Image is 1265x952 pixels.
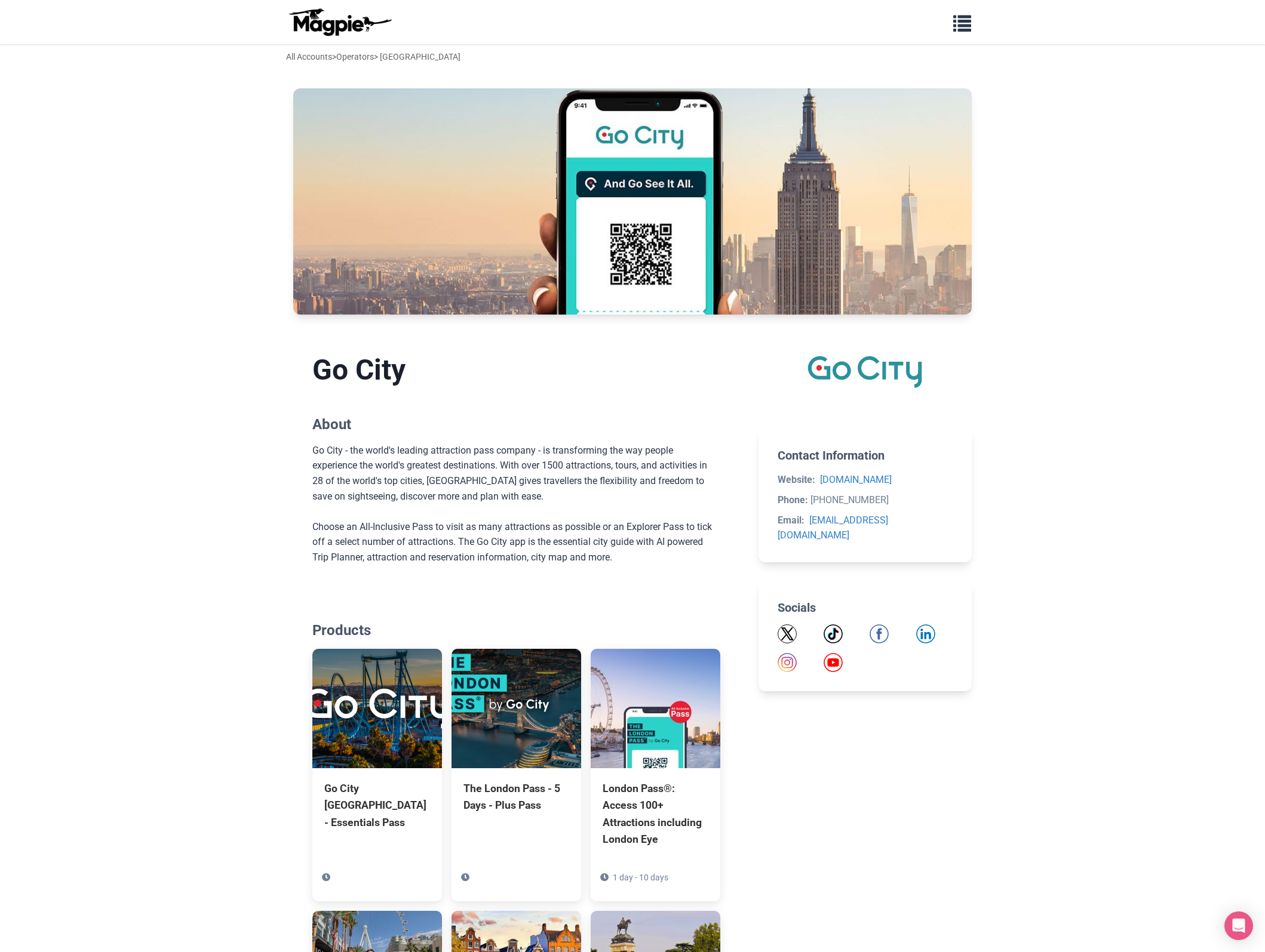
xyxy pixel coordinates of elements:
a: London Pass®: Access 100+ Attractions including London Eye 1 day - 10 days [591,649,720,901]
img: Go City banner [293,88,972,315]
h1: Go City [312,353,720,387]
h2: About [312,416,720,433]
strong: Email: [778,514,805,526]
a: Facebook [870,624,889,643]
img: Go City San Diego - Essentials Pass [312,649,442,768]
img: Go City logo [807,353,922,391]
a: Twitter [778,624,797,643]
h2: Socials [778,600,953,615]
img: TikTok icon [824,624,843,643]
img: Twitter icon [778,624,797,643]
h2: Contact Information [778,448,953,463]
img: The London Pass - 5 Days - Plus Pass [452,649,581,768]
a: TikTok [824,624,843,643]
img: Instagram icon [778,653,797,672]
div: Open Intercom Messenger [1224,911,1253,940]
img: logo-ab69f6fb50320c5b225c76a69d11143b.png [286,8,394,36]
div: > > [GEOGRAPHIC_DATA] [286,50,460,63]
a: LinkedIn [916,624,935,643]
a: YouTube [824,653,843,672]
div: The London Pass - 5 Days - Plus Pass [463,780,569,814]
div: London Pass®: Access 100+ Attractions including London Eye [603,780,708,848]
div: Go City - the world's leading attraction pass company - is transforming the way people experience... [312,443,720,565]
img: YouTube icon [824,653,843,672]
strong: Website: [778,474,815,485]
a: The London Pass - 5 Days - Plus Pass [452,649,581,867]
img: LinkedIn icon [916,624,935,643]
a: Instagram [778,653,797,672]
a: Go City [GEOGRAPHIC_DATA] - Essentials Pass [312,649,442,884]
a: [DOMAIN_NAME] [820,474,892,485]
div: Go City [GEOGRAPHIC_DATA] - Essentials Pass [324,780,430,830]
img: Facebook icon [870,624,889,643]
img: London Pass®: Access 100+ Attractions including London Eye [591,649,720,768]
a: [EMAIL_ADDRESS][DOMAIN_NAME] [778,514,888,541]
h2: Products [312,622,720,639]
a: Operators [336,52,374,61]
span: 1 day - 10 days [613,873,668,882]
li: [PHONE_NUMBER] [778,492,953,508]
strong: Phone: [778,494,808,506]
a: All Accounts [286,52,332,61]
